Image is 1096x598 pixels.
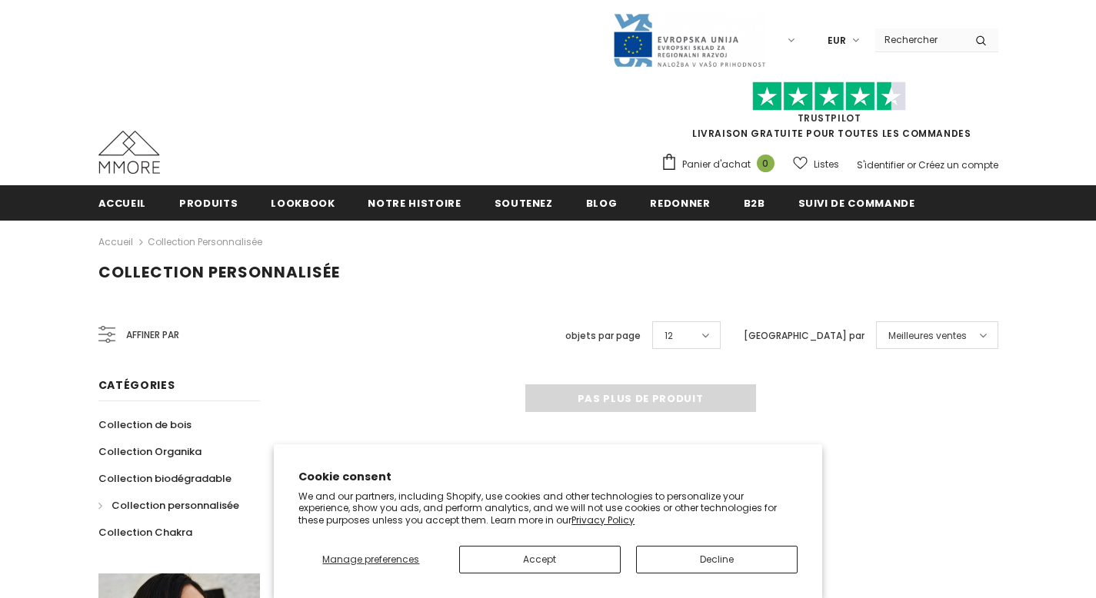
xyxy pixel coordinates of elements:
[98,492,239,519] a: Collection personnalisée
[459,546,621,573] button: Accept
[368,185,461,220] a: Notre histoire
[918,158,998,171] a: Créez un compte
[368,196,461,211] span: Notre histoire
[650,196,710,211] span: Redonner
[112,498,239,513] span: Collection personnalisée
[798,196,915,211] span: Suivi de commande
[126,327,179,344] span: Affiner par
[98,233,133,251] a: Accueil
[495,196,553,211] span: soutenez
[814,157,839,172] span: Listes
[798,111,861,125] a: TrustPilot
[571,513,635,527] a: Privacy Policy
[612,12,766,68] img: Javni Razpis
[98,261,340,283] span: Collection personnalisée
[179,185,238,220] a: Produits
[98,465,232,492] a: Collection biodégradable
[661,153,782,176] a: Panier d'achat 0
[612,33,766,46] a: Javni Razpis
[98,444,202,459] span: Collection Organika
[650,185,710,220] a: Redonner
[98,185,147,220] a: Accueil
[793,151,839,178] a: Listes
[298,546,443,573] button: Manage preferences
[271,185,335,220] a: Lookbook
[98,438,202,465] a: Collection Organika
[586,196,618,211] span: Blog
[875,28,964,51] input: Search Site
[888,328,967,344] span: Meilleures ventes
[98,519,192,546] a: Collection Chakra
[665,328,673,344] span: 12
[682,157,751,172] span: Panier d'achat
[661,88,998,140] span: LIVRAISON GRATUITE POUR TOUTES LES COMMANDES
[744,185,765,220] a: B2B
[98,131,160,174] img: Cas MMORE
[298,469,798,485] h2: Cookie consent
[798,185,915,220] a: Suivi de commande
[744,196,765,211] span: B2B
[98,471,232,486] span: Collection biodégradable
[98,377,175,393] span: Catégories
[271,196,335,211] span: Lookbook
[495,185,553,220] a: soutenez
[752,81,906,111] img: Faites confiance aux étoiles pilotes
[565,328,641,344] label: objets par page
[757,154,775,172] span: 0
[98,196,147,211] span: Accueil
[98,417,192,432] span: Collection de bois
[98,525,192,540] span: Collection Chakra
[857,158,904,171] a: S'identifier
[636,546,798,573] button: Decline
[586,185,618,220] a: Blog
[744,328,864,344] label: [GEOGRAPHIC_DATA] par
[148,235,262,248] a: Collection personnalisée
[322,553,419,566] span: Manage preferences
[179,196,238,211] span: Produits
[907,158,916,171] span: or
[298,490,798,527] p: We and our partners, including Shopify, use cookies and other technologies to personalize your ex...
[828,33,846,48] span: EUR
[98,411,192,438] a: Collection de bois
